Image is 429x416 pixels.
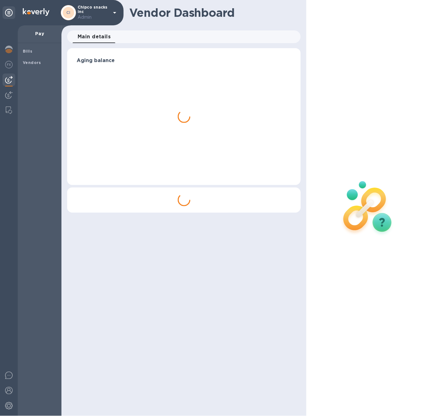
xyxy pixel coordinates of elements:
b: Bills [23,49,32,54]
div: Unpin categories [3,6,15,19]
span: Main details [78,32,111,41]
p: Pay [23,30,56,37]
img: Foreign exchange [5,61,13,68]
img: Logo [23,8,49,16]
h1: Vendor Dashboard [129,6,296,19]
p: Chipco snacks inc [78,5,109,21]
b: Vendors [23,60,41,65]
h3: Aging balance [77,58,291,64]
p: Admin [78,14,109,21]
b: CI [66,10,71,15]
